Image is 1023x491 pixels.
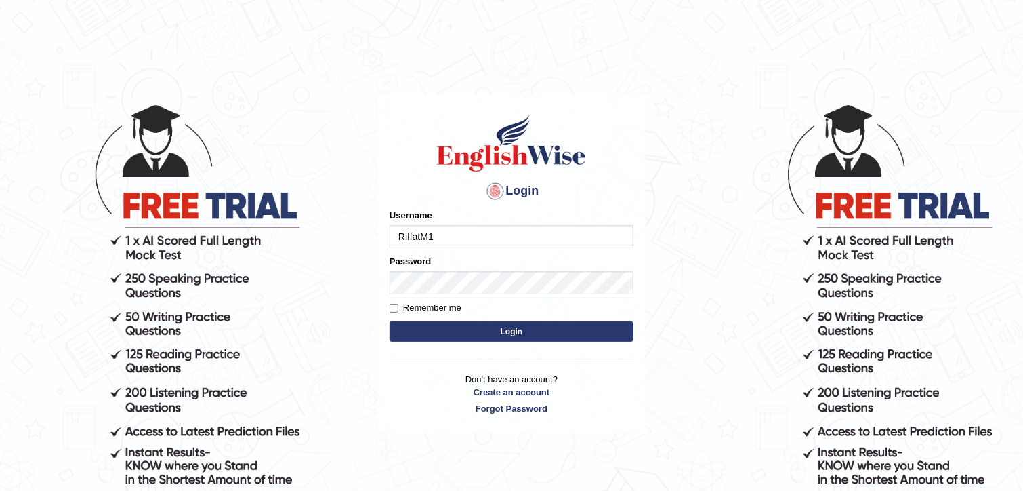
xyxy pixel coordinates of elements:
img: Logo of English Wise sign in for intelligent practice with AI [434,113,589,174]
input: Remember me [390,304,398,313]
p: Don't have an account? [390,373,633,415]
button: Login [390,321,633,342]
a: Forgot Password [390,402,633,415]
label: Remember me [390,301,461,315]
h4: Login [390,180,633,202]
a: Create an account [390,386,633,399]
label: Username [390,209,432,222]
label: Password [390,255,431,268]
